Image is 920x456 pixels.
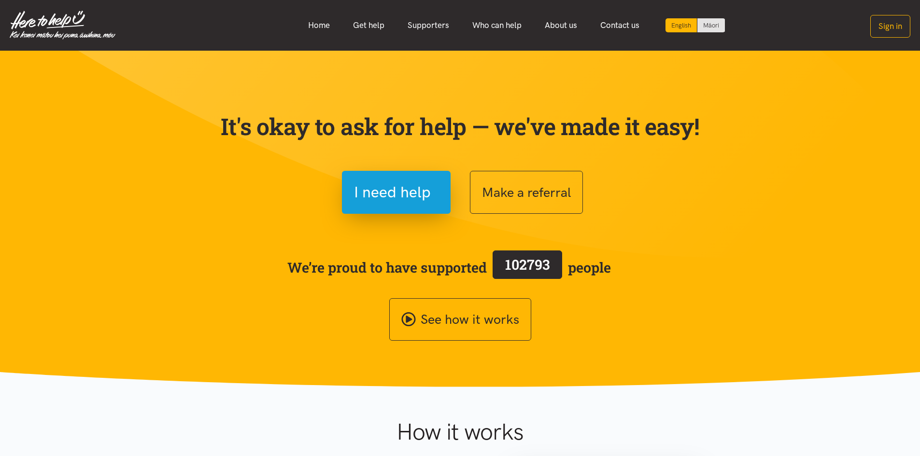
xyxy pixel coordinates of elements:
h1: How it works [302,418,618,446]
a: Who can help [461,15,533,36]
div: Language toggle [665,18,725,32]
a: See how it works [389,298,531,341]
span: We’re proud to have supported people [287,249,611,286]
p: It's okay to ask for help — we've made it easy! [219,112,702,140]
a: Home [297,15,341,36]
a: Get help [341,15,396,36]
div: Current language [665,18,697,32]
a: Contact us [589,15,651,36]
span: 102793 [505,255,550,274]
button: Make a referral [470,171,583,214]
img: Home [10,11,115,40]
button: I need help [342,171,451,214]
a: Switch to Te Reo Māori [697,18,725,32]
a: About us [533,15,589,36]
a: 102793 [487,249,568,286]
button: Sign in [870,15,910,38]
span: I need help [354,180,431,205]
a: Supporters [396,15,461,36]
